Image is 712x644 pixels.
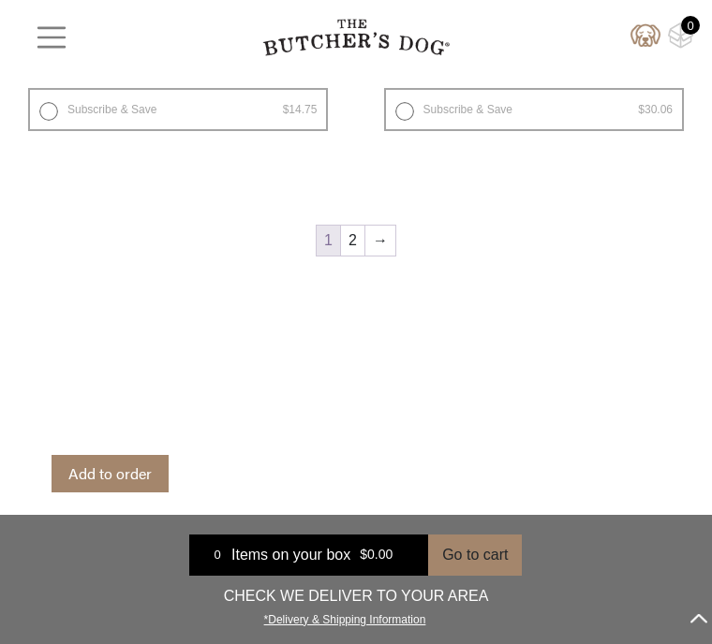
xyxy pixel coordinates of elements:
[231,544,350,566] span: Items on your box
[668,22,693,49] img: TBD_Cart-Empty.png
[264,608,426,626] a: *Delivery & Shipping Information
[317,226,340,256] span: Page 1
[5,585,707,607] p: CHECK WE DELIVER TO YOUR AREA
[52,395,660,436] p: Adored Beast Apothecary is a line of all-natural pet products designed to support your dog’s heal...
[341,226,364,256] a: Page 2
[360,548,393,563] bdi: 0.00
[360,548,367,563] span: $
[52,348,660,395] h2: APOTHECARY
[365,226,395,256] a: →
[203,546,231,564] div: 0
[428,534,522,576] button: Go to cart
[189,534,428,576] a: 0 Items on your box $0.00
[52,455,169,492] a: Add to order
[681,16,700,35] div: 0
